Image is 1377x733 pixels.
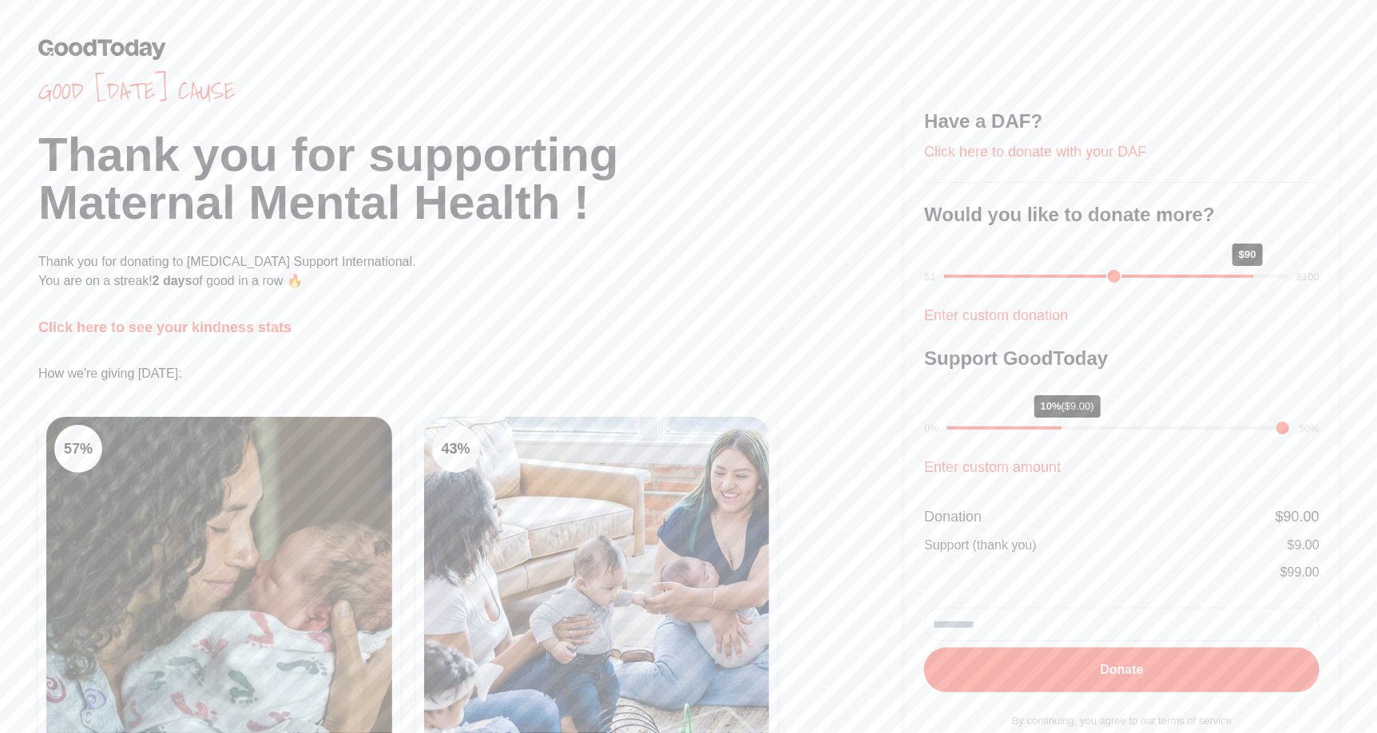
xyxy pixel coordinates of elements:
[924,202,1319,228] h3: Would you like to donate more?
[54,425,102,473] div: 57 %
[38,364,905,383] p: How we're giving [DATE]:
[924,505,982,528] div: Donation
[924,144,1146,160] a: Click here to donate with your DAF
[1232,244,1263,266] div: $90
[1280,563,1319,582] div: $
[38,252,905,291] p: Thank you for donating to [MEDICAL_DATA] Support International. You are on a streak! of good in a...
[38,319,292,335] a: Click here to see your kindness stats
[924,421,939,437] div: 0%
[1296,269,1319,285] div: $100
[153,274,192,287] span: 2 days
[924,109,1319,134] h3: Have a DAF?
[1288,536,1319,555] div: $
[924,459,1061,475] a: Enter custom amount
[38,77,905,105] span: Good [DATE] cause
[38,131,905,227] h1: Thank you for supporting Maternal Mental Health !
[924,307,1068,323] a: Enter custom donation
[924,536,1037,555] div: Support (thank you)
[1284,509,1319,525] span: 90.00
[38,38,166,60] img: GoodToday
[924,648,1319,692] button: Donate
[1034,395,1101,418] div: 10%
[1295,538,1319,552] span: 9.00
[1276,505,1319,528] div: $
[924,346,1319,371] h3: Support GoodToday
[432,425,480,473] div: 43 %
[1062,400,1094,412] span: ($9.00)
[924,269,935,285] div: $1
[1288,565,1319,579] span: 99.00
[1299,421,1319,437] div: 30%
